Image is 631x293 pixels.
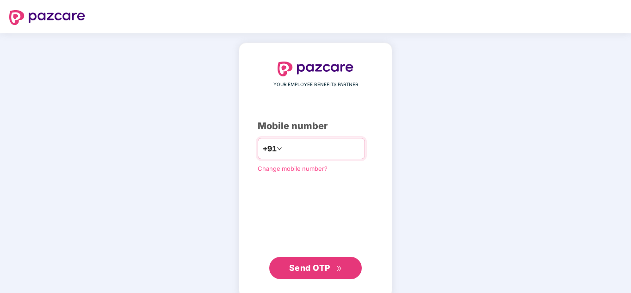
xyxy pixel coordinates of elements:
div: Mobile number [258,119,373,133]
span: +91 [263,143,277,155]
img: logo [278,62,353,76]
span: YOUR EMPLOYEE BENEFITS PARTNER [273,81,358,88]
a: Change mobile number? [258,165,328,172]
span: Send OTP [289,263,330,273]
span: down [277,146,282,151]
button: Send OTPdouble-right [269,257,362,279]
img: logo [9,10,85,25]
span: double-right [336,266,342,272]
